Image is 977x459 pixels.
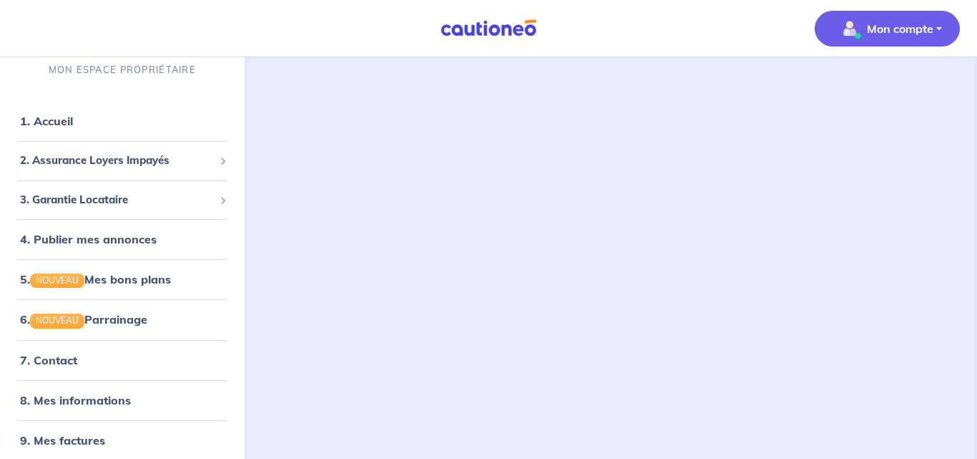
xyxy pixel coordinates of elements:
img: illu_account_valid_menu.svg [838,17,861,40]
span: 2. Assurance Loyers Impayés [20,153,214,169]
div: 6.NOUVEAUParrainage [6,305,239,334]
p: Mon compte [867,20,933,37]
a: 8. Mes informations [20,393,131,407]
a: 9. Mes factures [20,433,105,448]
a: 1. Accueil [20,114,73,128]
p: MON ESPACE PROPRIÉTAIRE [49,63,196,77]
button: illu_account_valid_menu.svgMon compte [815,11,960,47]
div: 1. Accueil [6,107,239,135]
div: 4. Publier mes annonces [6,225,239,253]
span: 3. Garantie Locataire [20,192,214,208]
div: 5.NOUVEAUMes bons plans [6,265,239,294]
a: 5.NOUVEAUMes bons plans [20,272,171,286]
a: 7. Contact [20,353,77,367]
div: 9. Mes factures [6,426,239,455]
img: Cautioneo [435,19,542,37]
a: 6.NOUVEAUParrainage [20,312,147,327]
div: 7. Contact [6,346,239,375]
a: 4. Publier mes annonces [20,232,157,246]
div: 2. Assurance Loyers Impayés [6,147,239,175]
div: 3. Garantie Locataire [6,186,239,214]
div: 8. Mes informations [6,386,239,415]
